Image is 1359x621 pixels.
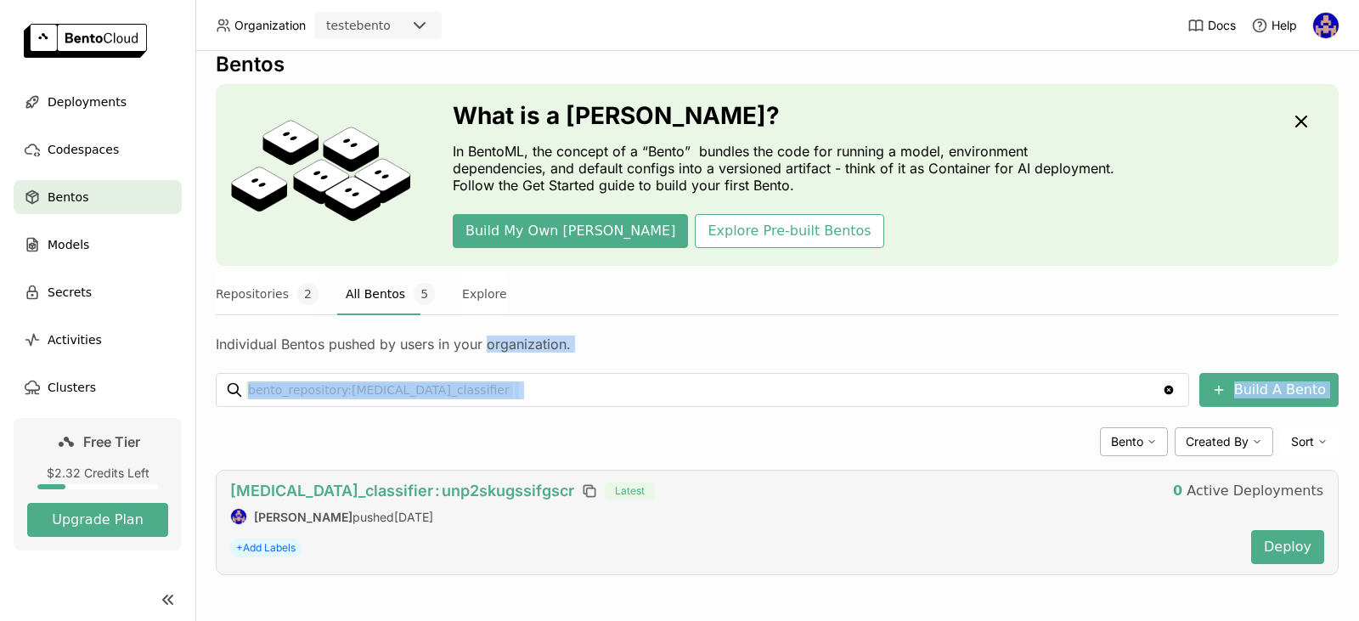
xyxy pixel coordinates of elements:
[1111,434,1143,449] span: Bento
[1162,383,1176,397] svg: Clear value
[453,214,688,248] button: Build My Own [PERSON_NAME]
[27,503,168,537] button: Upgrade Plan
[1160,474,1336,508] button: 0Active Deployments
[392,18,394,35] input: Selected testebento.
[230,508,1238,525] div: pushed
[1313,13,1339,38] img: sidney santos
[48,282,92,302] span: Secrets
[230,482,574,500] span: [MEDICAL_DATA]_classifier unp2skugssifgscr
[48,92,127,112] span: Deployments
[48,139,119,160] span: Codespaces
[1251,530,1324,564] button: Deploy
[14,133,182,167] a: Codespaces
[14,228,182,262] a: Models
[246,376,1162,404] input: Search
[83,433,140,450] span: Free Tier
[1175,427,1273,456] div: Created By
[230,539,302,557] span: +Add Labels
[48,187,88,207] span: Bentos
[1100,427,1168,456] div: Bento
[346,273,435,315] button: All Bentos
[254,510,352,524] strong: [PERSON_NAME]
[48,234,89,255] span: Models
[1280,427,1339,456] div: Sort
[394,510,433,524] span: [DATE]
[1272,18,1297,33] span: Help
[24,24,147,58] img: logo
[48,330,102,350] span: Activities
[1208,18,1236,33] span: Docs
[14,275,182,309] a: Secrets
[14,85,182,119] a: Deployments
[1187,17,1236,34] a: Docs
[453,102,1124,129] h3: What is a [PERSON_NAME]?
[234,18,306,33] span: Organization
[216,52,1339,77] div: Bentos
[414,283,435,305] span: 5
[605,483,655,500] span: Latest
[216,336,1339,353] div: Individual Bentos pushed by users in your organization.
[1186,434,1249,449] span: Created By
[453,143,1124,194] p: In BentoML, the concept of a “Bento” bundles the code for running a model, environment dependenci...
[1199,373,1339,407] button: Build A Bento
[27,466,168,481] div: $2.32 Credits Left
[14,370,182,404] a: Clusters
[229,119,412,231] img: cover onboarding
[695,214,883,248] button: Explore Pre-built Bentos
[326,17,391,34] div: testebento
[1187,483,1323,500] span: Active Deployments
[1291,434,1314,449] span: Sort
[14,180,182,214] a: Bentos
[230,482,574,500] a: [MEDICAL_DATA]_classifier:unp2skugssifgscr
[1251,17,1297,34] div: Help
[297,283,319,305] span: 2
[435,482,440,500] span: :
[231,509,246,524] img: sidney santos
[48,377,96,398] span: Clusters
[216,273,319,315] button: Repositories
[14,323,182,357] a: Activities
[462,273,507,315] button: Explore
[1173,483,1182,500] strong: 0
[14,418,182,550] a: Free Tier$2.32 Credits LeftUpgrade Plan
